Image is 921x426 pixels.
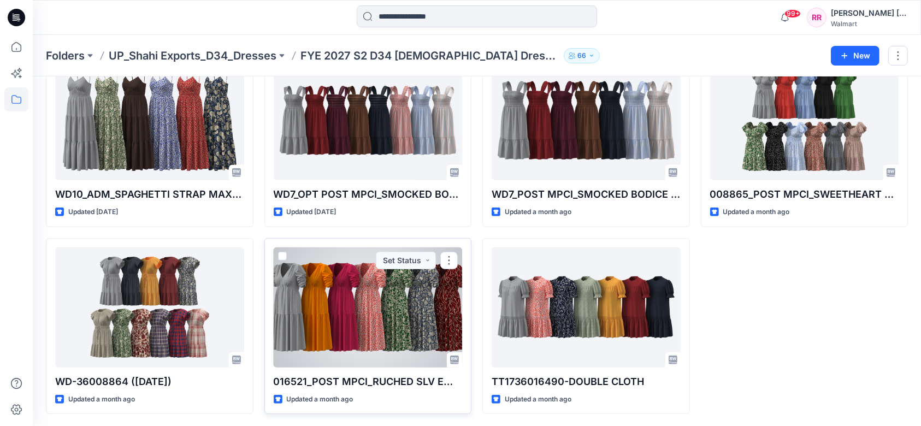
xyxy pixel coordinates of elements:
[274,187,463,202] p: WD7_OPT POST MPCI_SMOCKED BODICE MIDI FLUTTER
[287,206,336,218] p: Updated [DATE]
[710,60,899,180] a: 008865_POST MPCI_SWEETHEART MINI FLUTTER DRESS
[492,60,681,180] a: WD7_POST MPCI_SMOCKED BODICE MIDI FLUTTER
[274,60,463,180] a: WD7_OPT POST MPCI_SMOCKED BODICE MIDI FLUTTER
[274,247,463,368] a: 016521_POST MPCI_RUCHED SLV EMPIRE MIDI DRESS
[287,394,353,405] p: Updated a month ago
[831,20,907,28] div: Walmart
[55,60,244,180] a: WD10_ADM_SPAGHETTI STRAP MAXI DRESS
[109,48,276,63] a: UP_Shahi Exports_D34_Dresses
[784,9,801,18] span: 99+
[564,48,600,63] button: 66
[492,247,681,368] a: TT1736016490-DOUBLE CLOTH
[807,8,826,27] div: RR
[831,7,907,20] div: [PERSON_NAME] [PERSON_NAME]
[46,48,85,63] a: Folders
[55,247,244,368] a: WD-36008864 (03-07-25)
[505,206,571,218] p: Updated a month ago
[68,206,118,218] p: Updated [DATE]
[505,394,571,405] p: Updated a month ago
[577,50,586,62] p: 66
[831,46,879,66] button: New
[55,187,244,202] p: WD10_ADM_SPAGHETTI STRAP MAXI DRESS
[68,394,135,405] p: Updated a month ago
[300,48,559,63] p: FYE 2027 S2 D34 [DEMOGRAPHIC_DATA] Dresses - Shahi
[710,187,899,202] p: 008865_POST MPCI_SWEETHEART MINI FLUTTER DRESS
[723,206,790,218] p: Updated a month ago
[492,187,681,202] p: WD7_POST MPCI_SMOCKED BODICE MIDI FLUTTER
[55,374,244,389] p: WD-36008864 ([DATE])
[492,374,681,389] p: TT1736016490-DOUBLE CLOTH
[274,374,463,389] p: 016521_POST MPCI_RUCHED SLV EMPIRE MIDI DRESS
